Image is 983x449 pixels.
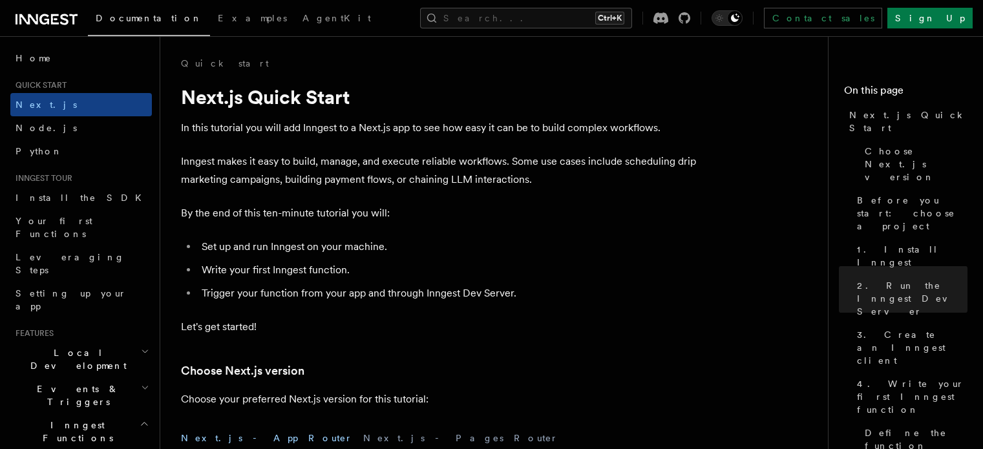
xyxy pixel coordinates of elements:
[852,372,967,421] a: 4. Write your first Inngest function
[16,252,125,275] span: Leveraging Steps
[295,4,379,35] a: AgentKit
[595,12,624,25] kbd: Ctrl+K
[198,284,698,302] li: Trigger your function from your app and through Inngest Dev Server.
[16,146,63,156] span: Python
[181,85,698,109] h1: Next.js Quick Start
[849,109,967,134] span: Next.js Quick Start
[96,13,202,23] span: Documentation
[420,8,632,28] button: Search...Ctrl+K
[764,8,882,28] a: Contact sales
[852,274,967,323] a: 2. Run the Inngest Dev Server
[857,194,967,233] span: Before you start: choose a project
[181,390,698,408] p: Choose your preferred Next.js version for this tutorial:
[88,4,210,36] a: Documentation
[10,341,152,377] button: Local Development
[860,140,967,189] a: Choose Next.js version
[10,140,152,163] a: Python
[181,119,698,137] p: In this tutorial you will add Inngest to a Next.js app to see how easy it can be to build complex...
[844,83,967,103] h4: On this page
[10,282,152,318] a: Setting up your app
[10,93,152,116] a: Next.js
[852,238,967,274] a: 1. Install Inngest
[181,362,304,380] a: Choose Next.js version
[198,261,698,279] li: Write your first Inngest function.
[16,288,127,311] span: Setting up your app
[852,189,967,238] a: Before you start: choose a project
[181,152,698,189] p: Inngest makes it easy to build, manage, and execute reliable workflows. Some use cases include sc...
[10,346,141,372] span: Local Development
[852,323,967,372] a: 3. Create an Inngest client
[16,123,77,133] span: Node.js
[10,382,141,408] span: Events & Triggers
[10,173,72,183] span: Inngest tour
[857,243,967,269] span: 1. Install Inngest
[865,145,967,183] span: Choose Next.js version
[10,186,152,209] a: Install the SDK
[10,328,54,339] span: Features
[218,13,287,23] span: Examples
[198,238,698,256] li: Set up and run Inngest on your machine.
[302,13,371,23] span: AgentKit
[857,328,967,367] span: 3. Create an Inngest client
[10,245,152,282] a: Leveraging Steps
[210,4,295,35] a: Examples
[857,377,967,416] span: 4. Write your first Inngest function
[10,80,67,90] span: Quick start
[887,8,973,28] a: Sign Up
[712,10,743,26] button: Toggle dark mode
[181,57,269,70] a: Quick start
[10,419,140,444] span: Inngest Functions
[16,52,52,65] span: Home
[181,204,698,222] p: By the end of this ten-minute tutorial you will:
[10,209,152,245] a: Your first Functions
[16,99,77,110] span: Next.js
[844,103,967,140] a: Next.js Quick Start
[857,279,967,318] span: 2. Run the Inngest Dev Server
[16,216,92,239] span: Your first Functions
[10,47,152,70] a: Home
[16,193,149,203] span: Install the SDK
[181,318,698,336] p: Let's get started!
[10,116,152,140] a: Node.js
[10,377,152,413] button: Events & Triggers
